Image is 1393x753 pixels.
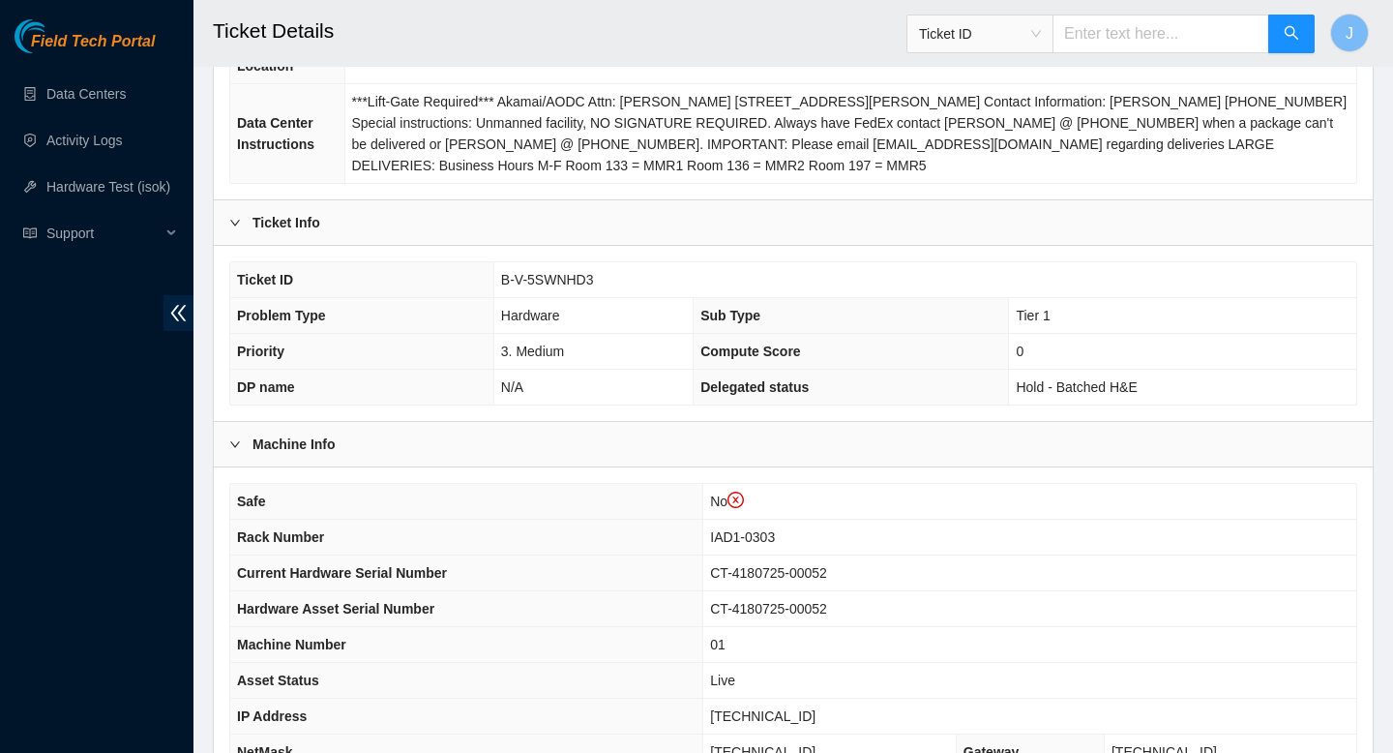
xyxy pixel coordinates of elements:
[15,35,155,60] a: Akamai TechnologiesField Tech Portal
[229,217,241,228] span: right
[252,212,320,233] b: Ticket Info
[710,529,775,545] span: IAD1-0303
[237,379,295,395] span: DP name
[919,19,1041,48] span: Ticket ID
[501,344,564,359] span: 3. Medium
[501,308,560,323] span: Hardware
[700,308,760,323] span: Sub Type
[46,214,161,253] span: Support
[710,494,744,509] span: No
[501,272,594,287] span: B-V-5SWNHD3
[352,94,1348,173] span: ***Lift-Gate Required*** Akamai/AODC Attn: [PERSON_NAME] [STREET_ADDRESS][PERSON_NAME] Contact In...
[237,565,447,581] span: Current Hardware Serial Number
[1016,308,1050,323] span: Tier 1
[710,673,735,688] span: Live
[1016,379,1137,395] span: Hold - Batched H&E
[237,708,307,724] span: IP Address
[501,379,523,395] span: N/A
[1284,25,1299,44] span: search
[237,494,266,509] span: Safe
[46,179,170,195] a: Hardware Test (isok)
[252,434,336,455] b: Machine Info
[710,708,815,724] span: [TECHNICAL_ID]
[1016,344,1023,359] span: 0
[237,308,326,323] span: Problem Type
[237,115,314,152] span: Data Center Instructions
[214,200,1373,245] div: Ticket Info
[31,33,155,51] span: Field Tech Portal
[237,673,319,688] span: Asset Status
[710,637,726,652] span: 01
[710,565,827,581] span: CT-4180725-00052
[229,438,241,450] span: right
[700,379,809,395] span: Delegated status
[15,19,98,53] img: Akamai Technologies
[237,344,284,359] span: Priority
[46,133,123,148] a: Activity Logs
[163,295,193,331] span: double-left
[1346,21,1353,45] span: J
[237,529,324,545] span: Rack Number
[710,601,827,617] span: CT-4180725-00052
[1268,15,1315,53] button: search
[214,422,1373,467] div: Machine Info
[1330,14,1369,52] button: J
[1052,15,1269,53] input: Enter text here...
[700,344,800,359] span: Compute Score
[237,637,346,652] span: Machine Number
[23,226,37,240] span: read
[237,601,434,617] span: Hardware Asset Serial Number
[46,86,126,102] a: Data Centers
[727,492,745,509] span: close-circle
[237,272,293,287] span: Ticket ID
